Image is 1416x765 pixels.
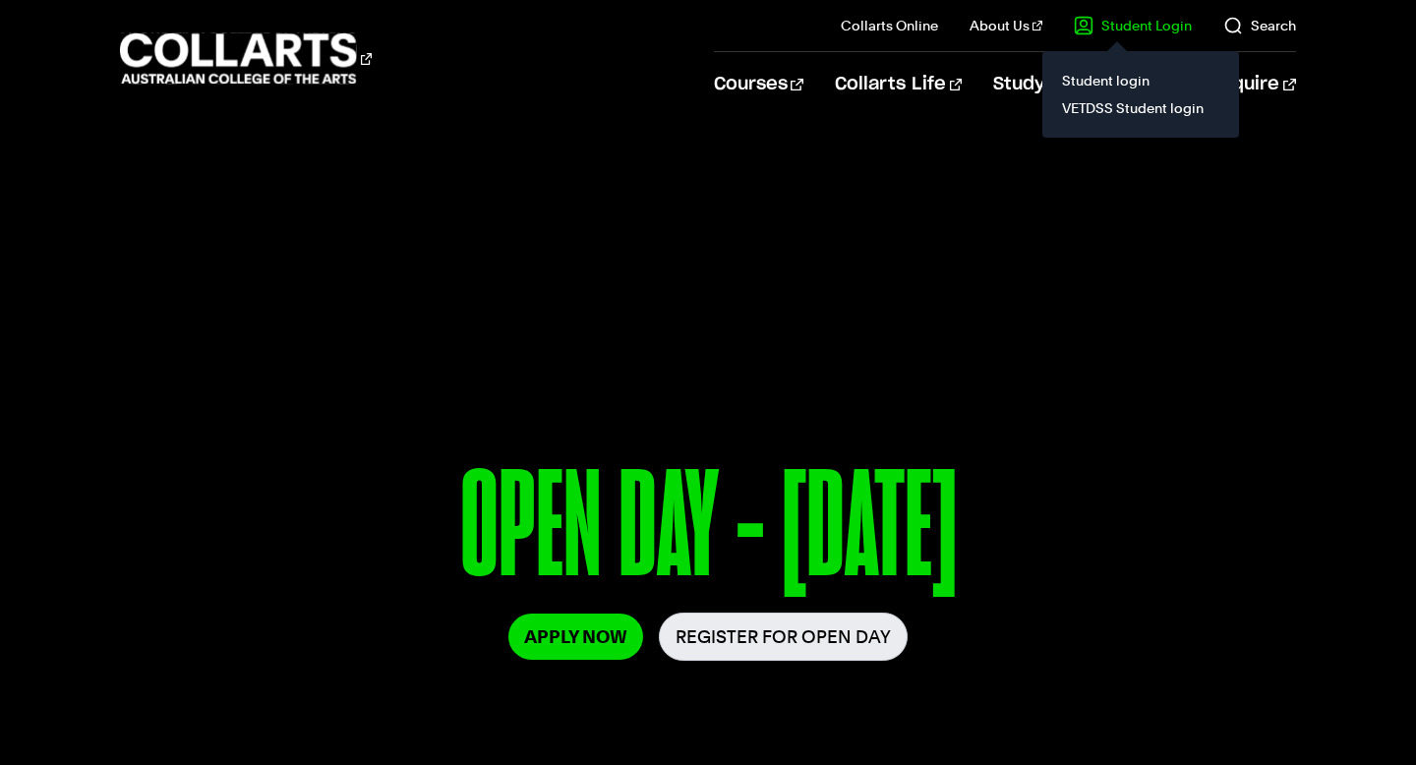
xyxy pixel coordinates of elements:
a: VETDSS Student login [1058,94,1223,122]
a: Apply Now [508,614,643,660]
div: Go to homepage [120,30,372,87]
a: About Us [970,16,1042,35]
a: Courses [714,52,803,117]
a: Enquire [1209,52,1295,117]
a: Study Information [993,52,1178,117]
a: Register for Open Day [659,613,908,661]
a: Student Login [1074,16,1192,35]
p: OPEN DAY - [DATE] [120,450,1295,613]
a: Collarts Online [841,16,938,35]
a: Search [1223,16,1296,35]
a: Student login [1058,67,1223,94]
a: Collarts Life [835,52,962,117]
